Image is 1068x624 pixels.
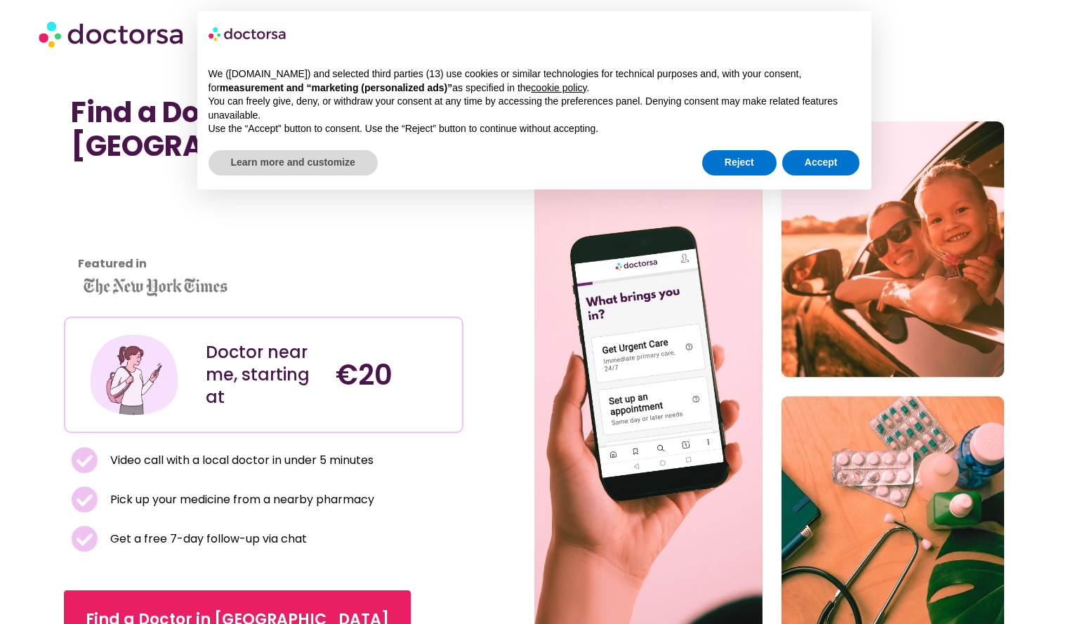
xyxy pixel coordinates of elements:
strong: measurement and “marketing (personalized ads)” [220,82,452,93]
p: We ([DOMAIN_NAME]) and selected third parties (13) use cookies or similar technologies for techni... [209,67,860,95]
button: Learn more and customize [209,150,378,175]
button: Accept [782,150,860,175]
iframe: Customer reviews powered by Trustpilot [71,177,197,282]
h4: €20 [336,358,451,392]
a: cookie policy [531,82,586,93]
span: Video call with a local doctor in under 5 minutes [107,451,374,470]
span: Get a free 7-day follow-up via chat [107,529,307,549]
img: logo [209,22,287,45]
span: Pick up your medicine from a nearby pharmacy [107,490,374,510]
div: Doctor near me, starting at [206,341,322,409]
h1: Find a Doctor Near Me in [GEOGRAPHIC_DATA] [71,95,456,163]
p: Use the “Accept” button to consent. Use the “Reject” button to continue without accepting. [209,122,860,136]
strong: Featured in [78,255,147,272]
button: Reject [702,150,777,175]
img: Illustration depicting a young woman in a casual outfit, engaged with her smartphone. She has a p... [88,328,180,421]
p: You can freely give, deny, or withdraw your consent at any time by accessing the preferences pane... [209,95,860,122]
